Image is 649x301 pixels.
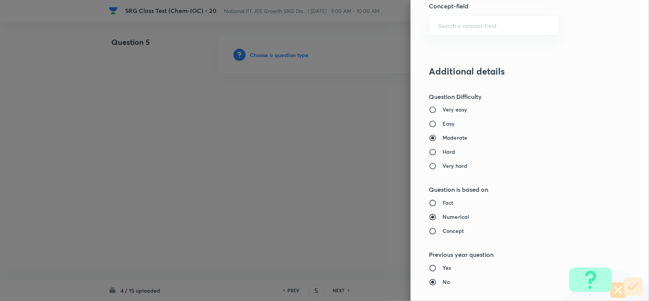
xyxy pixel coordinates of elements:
[429,66,605,77] h3: Additional details
[443,106,467,114] h6: Very easy
[443,278,450,286] h6: No
[429,2,605,11] h5: Concept-field
[443,148,455,156] h6: Hard
[443,199,454,207] h6: Fact
[438,22,550,29] input: Search a concept-field
[429,250,605,260] h5: Previous year question
[443,227,464,235] h6: Concept
[443,120,455,128] h6: Easy
[443,134,467,142] h6: Moderate
[429,185,605,194] h5: Question is based on
[443,162,467,170] h6: Very hard
[443,213,469,221] h6: Numerical
[429,92,605,101] h5: Question Difficulty
[555,25,557,26] button: Open
[443,264,451,272] h6: Yes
